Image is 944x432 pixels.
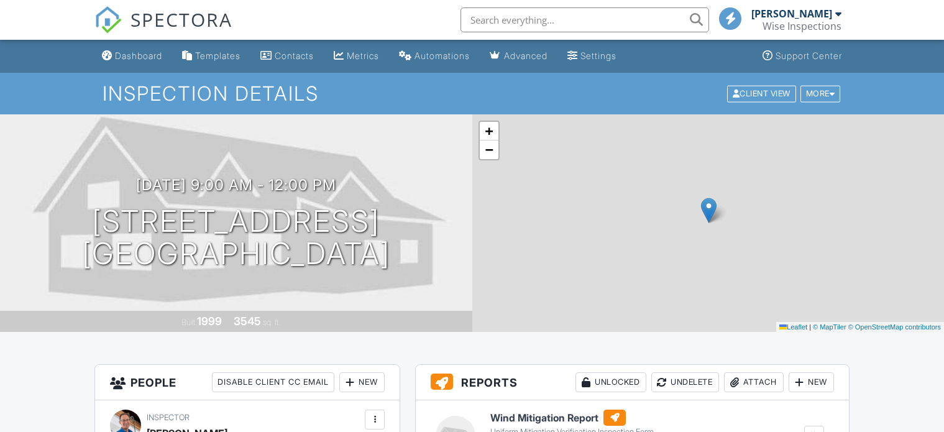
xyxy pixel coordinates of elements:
a: Advanced [485,45,552,68]
a: Templates [177,45,245,68]
img: Marker [701,198,717,223]
div: 3545 [234,315,261,328]
a: Leaflet [779,323,807,331]
h3: [DATE] 9:00 am - 12:00 pm [136,177,336,193]
a: Zoom in [480,122,498,140]
div: Dashboard [115,50,162,61]
div: Client View [727,85,796,102]
h3: Reports [416,365,849,400]
div: Support Center [776,50,842,61]
div: New [789,372,834,392]
a: Support Center [758,45,847,68]
a: Contacts [255,45,319,68]
span: − [485,142,493,157]
div: Contacts [275,50,314,61]
div: New [339,372,385,392]
span: sq. ft. [263,318,280,327]
span: Inspector [147,413,190,422]
a: Client View [726,88,799,98]
a: Metrics [329,45,384,68]
span: + [485,123,493,139]
h3: People [95,365,400,400]
a: Automations (Basic) [394,45,475,68]
div: Settings [580,50,616,61]
a: SPECTORA [94,17,232,43]
span: SPECTORA [131,6,232,32]
h1: [STREET_ADDRESS] [GEOGRAPHIC_DATA] [82,205,390,271]
div: Undelete [651,372,719,392]
div: Metrics [347,50,379,61]
div: Wise Inspections [763,20,841,32]
div: 1999 [197,315,222,328]
a: Settings [562,45,621,68]
input: Search everything... [461,7,709,32]
div: Templates [195,50,241,61]
div: More [800,85,841,102]
div: Unlocked [575,372,646,392]
h6: Wind Mitigation Report [490,410,695,426]
div: Attach [724,372,784,392]
a: © MapTiler [813,323,846,331]
a: Zoom out [480,140,498,159]
h1: Inspection Details [103,83,842,104]
div: Disable Client CC Email [212,372,334,392]
div: Automations [415,50,470,61]
a: Dashboard [97,45,167,68]
div: [PERSON_NAME] [751,7,832,20]
img: The Best Home Inspection Software - Spectora [94,6,122,34]
div: Advanced [504,50,548,61]
span: | [809,323,811,331]
a: © OpenStreetMap contributors [848,323,941,331]
span: Built [181,318,195,327]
